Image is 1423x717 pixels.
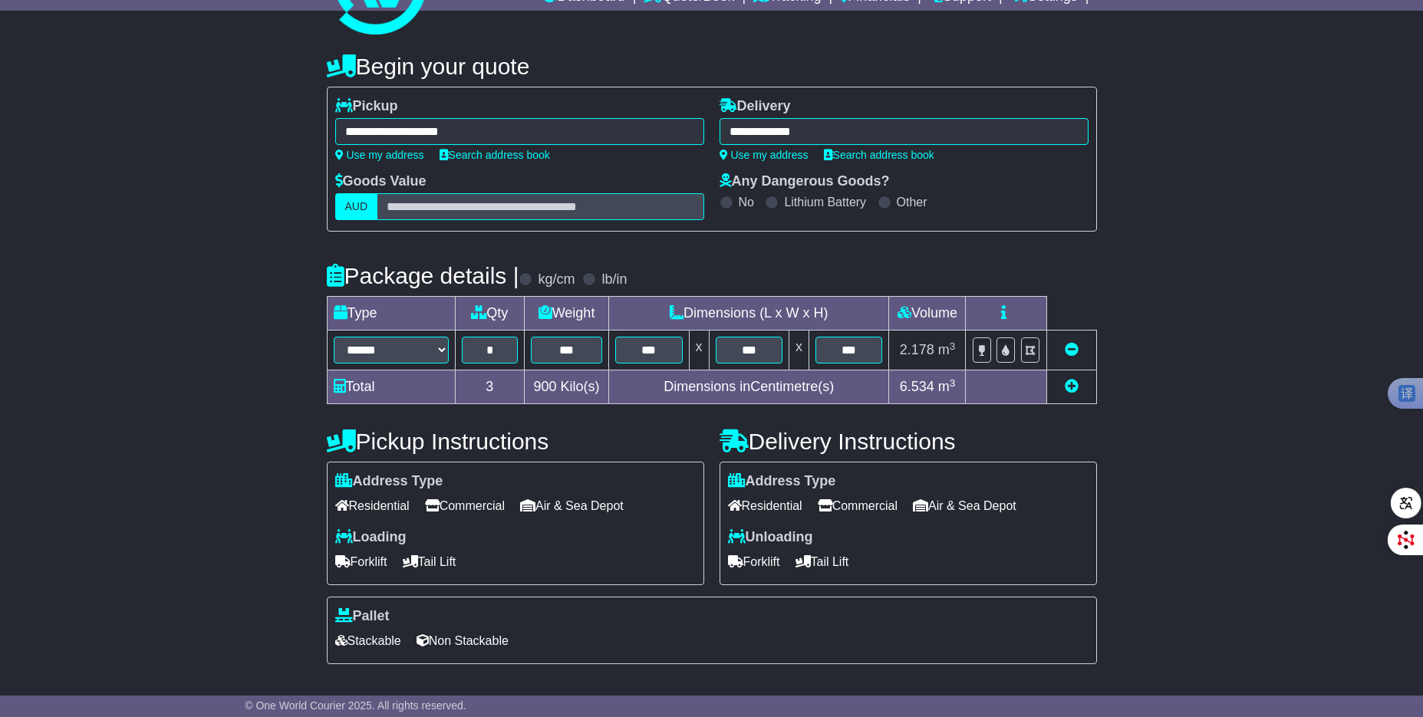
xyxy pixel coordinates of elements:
[824,149,934,161] a: Search address book
[728,550,780,574] span: Forklift
[335,173,427,190] label: Goods Value
[609,370,889,404] td: Dimensions in Centimetre(s)
[440,149,550,161] a: Search address book
[728,494,802,518] span: Residential
[417,629,509,653] span: Non Stackable
[327,263,519,288] h4: Package details |
[455,297,525,331] td: Qty
[425,494,505,518] span: Commercial
[789,331,809,370] td: x
[327,370,455,404] td: Total
[784,195,866,209] label: Lithium Battery
[938,342,956,357] span: m
[897,195,927,209] label: Other
[720,149,809,161] a: Use my address
[609,297,889,331] td: Dimensions (L x W x H)
[327,297,455,331] td: Type
[720,173,890,190] label: Any Dangerous Goods?
[913,494,1016,518] span: Air & Sea Depot
[245,699,466,712] span: © One World Courier 2025. All rights reserved.
[795,550,849,574] span: Tail Lift
[335,473,443,490] label: Address Type
[520,494,624,518] span: Air & Sea Depot
[720,98,791,115] label: Delivery
[950,340,956,352] sup: 3
[601,271,627,288] label: lb/in
[525,370,609,404] td: Kilo(s)
[335,149,424,161] a: Use my address
[889,297,966,331] td: Volume
[720,429,1097,454] h4: Delivery Instructions
[327,54,1097,79] h4: Begin your quote
[900,379,934,394] span: 6.534
[335,193,378,220] label: AUD
[534,379,557,394] span: 900
[335,629,401,653] span: Stackable
[327,429,704,454] h4: Pickup Instructions
[525,297,609,331] td: Weight
[938,379,956,394] span: m
[538,271,575,288] label: kg/cm
[900,342,934,357] span: 2.178
[335,608,390,625] label: Pallet
[818,494,898,518] span: Commercial
[1065,379,1079,394] a: Add new item
[335,494,410,518] span: Residential
[728,529,813,546] label: Unloading
[335,98,398,115] label: Pickup
[689,331,709,370] td: x
[335,529,407,546] label: Loading
[739,195,754,209] label: No
[1065,342,1079,357] a: Remove this item
[950,377,956,389] sup: 3
[455,370,525,404] td: 3
[403,550,456,574] span: Tail Lift
[335,550,387,574] span: Forklift
[728,473,836,490] label: Address Type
